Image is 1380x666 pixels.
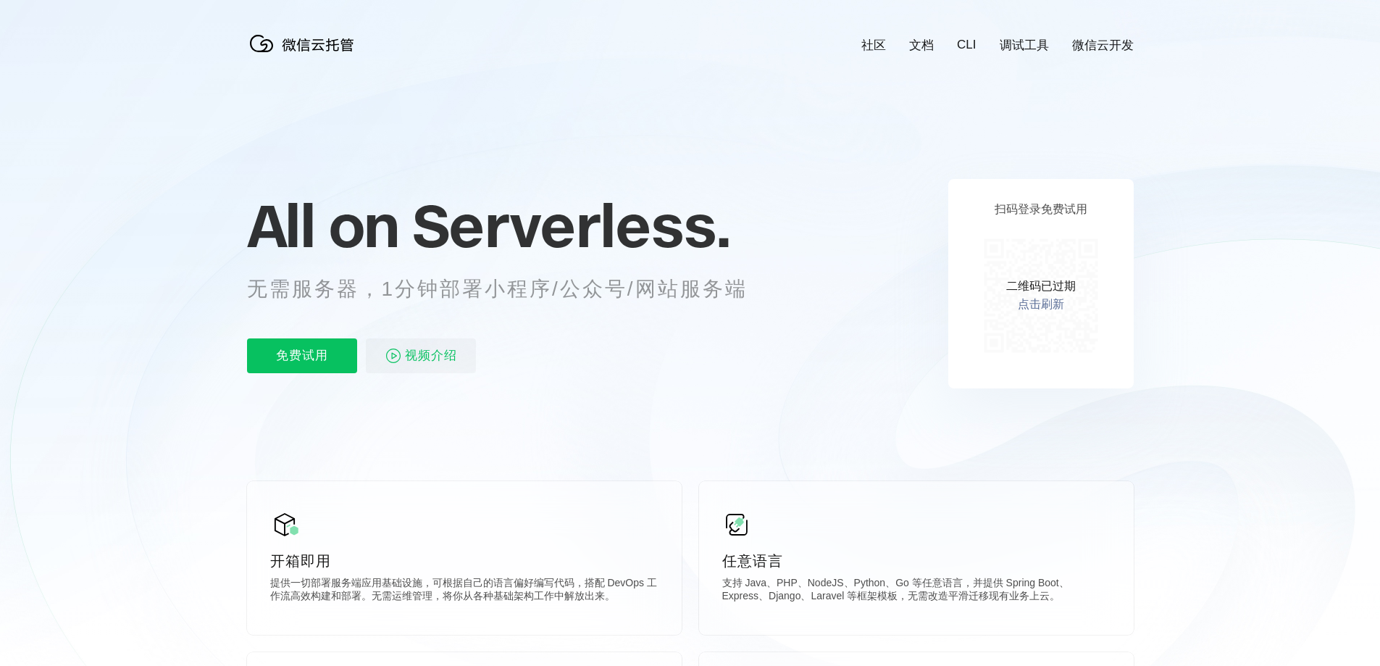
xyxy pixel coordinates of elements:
a: 社区 [861,37,886,54]
p: 开箱即用 [270,551,658,571]
a: 点击刷新 [1018,297,1064,312]
a: 调试工具 [1000,37,1049,54]
a: 微信云开发 [1072,37,1134,54]
span: 视频介绍 [405,338,457,373]
p: 支持 Java、PHP、NodeJS、Python、Go 等任意语言，并提供 Spring Boot、Express、Django、Laravel 等框架模板，无需改造平滑迁移现有业务上云。 [722,577,1111,606]
img: 微信云托管 [247,29,363,58]
p: 二维码已过期 [1006,279,1076,294]
span: All on [247,189,398,262]
p: 任意语言 [722,551,1111,571]
p: 免费试用 [247,338,357,373]
span: Serverless. [412,189,730,262]
p: 无需服务器，1分钟部署小程序/公众号/网站服务端 [247,275,774,304]
p: 提供一切部署服务端应用基础设施，可根据自己的语言偏好编写代码，搭配 DevOps 工作流高效构建和部署。无需运维管理，将你从各种基础架构工作中解放出来。 [270,577,658,606]
img: video_play.svg [385,347,402,365]
a: 文档 [909,37,934,54]
a: 微信云托管 [247,48,363,60]
a: CLI [957,38,976,52]
p: 扫码登录免费试用 [995,202,1087,217]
